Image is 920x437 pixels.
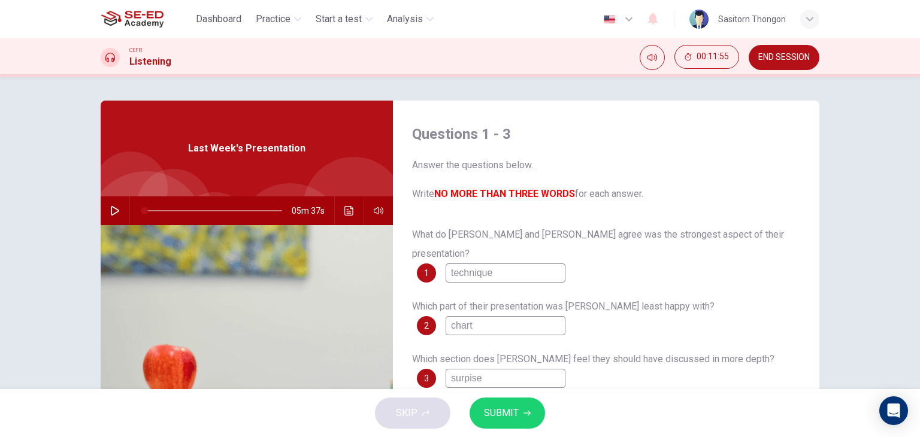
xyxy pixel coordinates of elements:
[382,8,438,30] button: Analysis
[412,158,800,201] span: Answer the questions below. Write for each answer.
[749,45,819,70] button: END SESSION
[196,12,241,26] span: Dashboard
[470,397,545,429] button: SUBMIT
[412,125,800,144] h4: Questions 1 - 3
[188,141,305,156] span: Last Week's Presentation
[191,8,246,30] button: Dashboard
[129,54,171,69] h1: Listening
[101,7,191,31] a: SE-ED Academy logo
[879,396,908,425] div: Open Intercom Messenger
[689,10,709,29] img: Profile picture
[697,52,729,62] span: 00:11:55
[316,12,362,26] span: Start a test
[387,12,423,26] span: Analysis
[412,353,774,365] span: Which section does [PERSON_NAME] feel they should have discussed in more depth?
[674,45,739,70] div: Hide
[292,196,334,225] span: 05m 37s
[484,405,519,421] span: SUBMIT
[602,15,617,24] img: en
[758,53,810,62] span: END SESSION
[434,188,575,199] b: NO MORE THAN THREE WORDS
[129,46,142,54] span: CEFR
[256,12,290,26] span: Practice
[251,8,306,30] button: Practice
[718,12,786,26] div: Sasitorn Thongon
[340,196,359,225] button: Click to see the audio transcription
[424,321,429,330] span: 2
[412,301,715,312] span: Which part of their presentation was [PERSON_NAME] least happy with?
[640,45,665,70] div: Mute
[311,8,377,30] button: Start a test
[424,374,429,383] span: 3
[424,269,429,277] span: 1
[412,229,784,259] span: What do [PERSON_NAME] and [PERSON_NAME] agree was the strongest aspect of their presentation?
[101,7,164,31] img: SE-ED Academy logo
[674,45,739,69] button: 00:11:55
